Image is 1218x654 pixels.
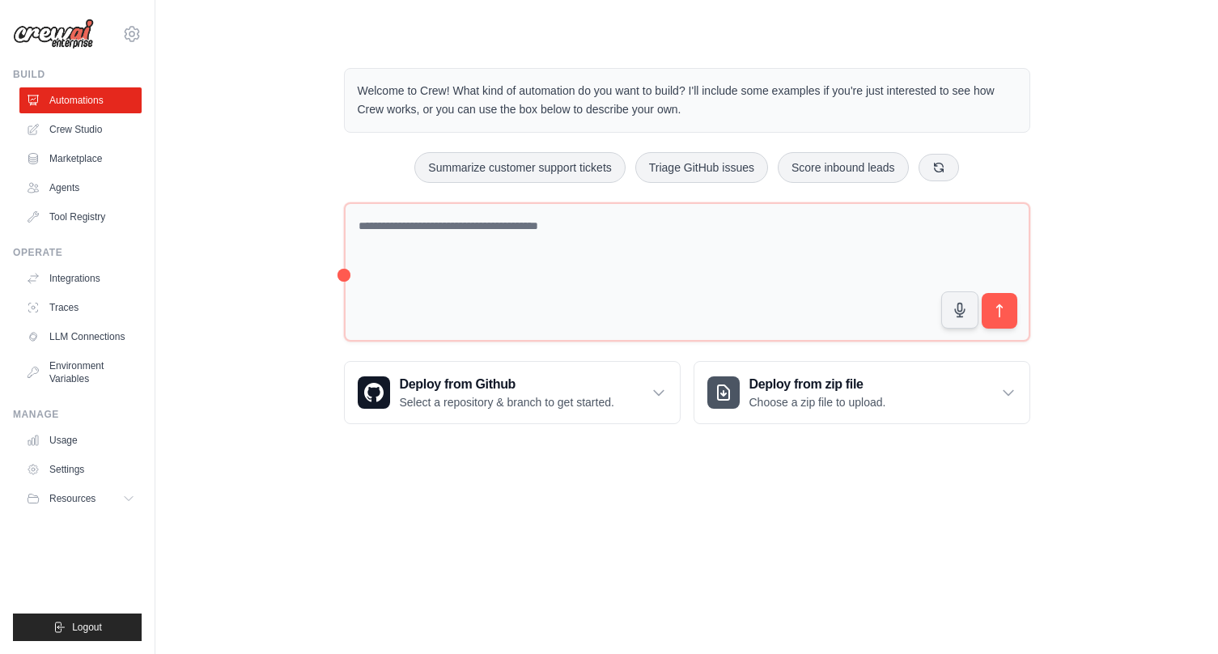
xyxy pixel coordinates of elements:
[19,353,142,392] a: Environment Variables
[414,152,625,183] button: Summarize customer support tickets
[19,87,142,113] a: Automations
[19,204,142,230] a: Tool Registry
[19,295,142,321] a: Traces
[400,394,614,410] p: Select a repository & branch to get started.
[749,375,886,394] h3: Deploy from zip file
[19,486,142,512] button: Resources
[13,614,142,641] button: Logout
[13,408,142,421] div: Manage
[13,68,142,81] div: Build
[19,146,142,172] a: Marketplace
[358,82,1016,119] p: Welcome to Crew! What kind of automation do you want to build? I'll include some examples if you'...
[19,457,142,482] a: Settings
[19,427,142,453] a: Usage
[749,394,886,410] p: Choose a zip file to upload.
[13,246,142,259] div: Operate
[19,265,142,291] a: Integrations
[49,492,95,505] span: Resources
[72,621,102,634] span: Logout
[19,175,142,201] a: Agents
[778,152,909,183] button: Score inbound leads
[635,152,768,183] button: Triage GitHub issues
[19,117,142,142] a: Crew Studio
[400,375,614,394] h3: Deploy from Github
[19,324,142,350] a: LLM Connections
[13,19,94,49] img: Logo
